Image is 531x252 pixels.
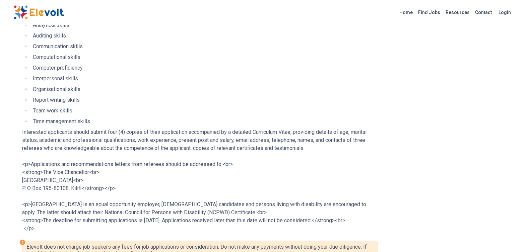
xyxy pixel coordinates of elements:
[31,75,378,83] li: Interpersonal skills
[494,6,515,19] a: Login
[31,117,378,125] li: Time management skills
[472,7,494,18] a: Contact
[31,85,378,93] li: Organisational skills
[31,32,378,40] li: Auditing skills
[31,64,378,72] li: Computer proficiency
[31,107,378,115] li: Team work skills
[497,220,531,252] iframe: Chat Widget
[397,7,415,18] a: Home
[31,96,378,104] li: Report writing skills
[443,7,472,18] a: Resources
[31,53,378,61] li: Computational skills
[14,5,64,19] img: Elevolt
[415,7,443,18] a: Find Jobs
[22,128,378,233] p: Interested applicants should submit four (4) copies of their application accompanied by a detaile...
[31,21,378,29] li: Analytical skills
[31,43,378,51] li: Communication skills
